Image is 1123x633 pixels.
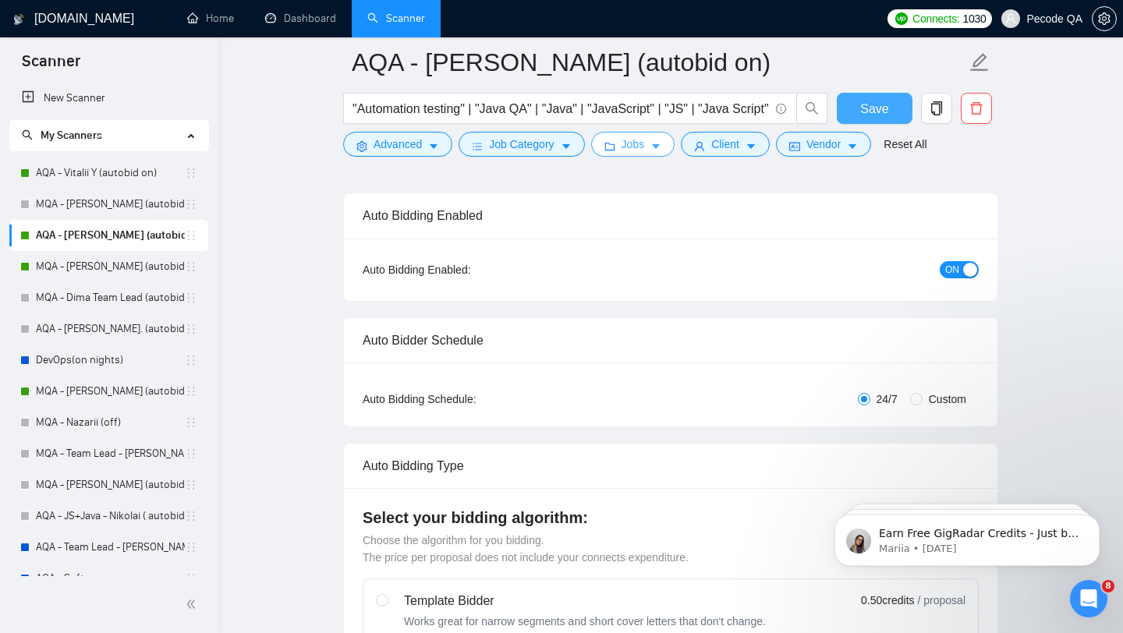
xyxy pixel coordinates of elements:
span: delete [962,101,991,115]
h4: Select your bidding algorithm: [363,507,979,529]
button: folderJobscaret-down [591,132,675,157]
button: barsJob Categorycaret-down [459,132,584,157]
span: Job Category [489,136,554,153]
span: holder [185,572,197,585]
img: upwork-logo.png [895,12,908,25]
li: AQA - Team Lead - Polina (off) [9,532,208,563]
button: setting [1092,6,1117,31]
span: double-left [186,596,201,612]
button: delete [961,93,992,124]
span: holder [185,260,197,273]
img: logo [13,7,24,32]
span: Vendor [806,136,841,153]
span: setting [1093,12,1116,25]
a: searchScanner [367,12,425,25]
div: Works great for narrow segments and short cover letters that don't change. [404,614,766,629]
button: settingAdvancedcaret-down [343,132,452,157]
span: Save [860,99,888,118]
li: AQA - JS - Yaroslav. (autobid off day) [9,313,208,345]
span: caret-down [561,140,572,152]
a: New Scanner [22,83,196,114]
li: AQA - Soft [9,563,208,594]
span: 24/7 [870,391,904,408]
span: bars [472,140,483,152]
a: MQA - Team Lead - [PERSON_NAME] (autobid night off) (28.03) [36,438,185,469]
span: copy [922,101,951,115]
a: AQA - Team Lead - [PERSON_NAME] (off) [36,532,185,563]
a: MQA - Dima Team Lead (autobid on) [36,282,185,313]
div: Auto Bidding Enabled: [363,261,568,278]
a: homeHome [187,12,234,25]
span: / proposal [918,592,965,608]
span: search [797,101,827,115]
div: Auto Bidding Enabled [363,193,979,238]
li: MQA - Anna (autobid on) [9,251,208,282]
span: holder [185,510,197,522]
span: holder [185,541,197,553]
span: setting [356,140,367,152]
li: AQA - Vitalii Y (autobid on) [9,157,208,189]
iframe: Intercom live chat [1070,580,1107,617]
li: MQA - Olha S. (autobid off ) [9,189,208,220]
button: copy [921,93,952,124]
span: info-circle [776,104,786,114]
li: MQA - Nazarii (off) [9,407,208,438]
li: MQA - Dima Team Lead (autobid on) [9,282,208,313]
a: MQA - [PERSON_NAME] (autobid on) [36,251,185,282]
span: 1030 [962,10,986,27]
span: My Scanners [22,129,102,142]
span: folder [604,140,615,152]
span: caret-down [746,140,756,152]
span: My Scanners [41,129,102,142]
span: holder [185,385,197,398]
span: Custom [923,391,972,408]
span: Jobs [622,136,645,153]
input: Scanner name... [352,43,966,82]
span: user [1005,13,1016,24]
a: setting [1092,12,1117,25]
a: AQA - Vitalii Y (autobid on) [36,157,185,189]
span: caret-down [847,140,858,152]
span: holder [185,229,197,242]
li: AQA - JS+Java - Nikolai ( autobid off) [9,500,208,532]
a: Reset All [884,136,926,153]
span: Scanner [9,50,93,83]
span: 0.50 credits [861,592,914,609]
button: search [796,93,827,124]
a: MQA - [PERSON_NAME] (autobid Off) [36,376,185,407]
span: edit [969,52,990,72]
span: holder [185,354,197,366]
li: MQA - Team Lead - Ilona (autobid night off) (28.03) [9,438,208,469]
span: holder [185,479,197,491]
span: Choose the algorithm for you bidding. The price per proposal does not include your connects expen... [363,534,689,564]
span: ON [945,261,959,278]
input: Search Freelance Jobs... [352,99,769,118]
span: caret-down [428,140,439,152]
span: holder [185,198,197,210]
a: MQA - [PERSON_NAME] (autobid off ) [36,189,185,220]
span: user [694,140,705,152]
li: DevOps(on nights) [9,345,208,376]
span: Advanced [374,136,422,153]
li: New Scanner [9,83,208,114]
span: search [22,129,33,140]
a: DevOps(on nights) [36,345,185,376]
a: AQA - [PERSON_NAME]. (autobid off day) [36,313,185,345]
a: AQA - Soft [36,563,185,594]
iframe: Intercom notifications message [811,482,1123,591]
a: dashboardDashboard [265,12,336,25]
button: userClientcaret-down [681,132,770,157]
span: holder [185,416,197,429]
span: Client [711,136,739,153]
span: caret-down [650,140,661,152]
a: AQA - JS+Java - Nikolai ( autobid off) [36,500,185,532]
div: Auto Bidding Type [363,444,979,488]
span: 8 [1102,580,1114,592]
a: MQA - [PERSON_NAME] (autobid off) [36,469,185,500]
span: idcard [789,140,800,152]
a: MQA - Nazarii (off) [36,407,185,438]
li: AQA - Polina (autobid on) [9,220,208,251]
